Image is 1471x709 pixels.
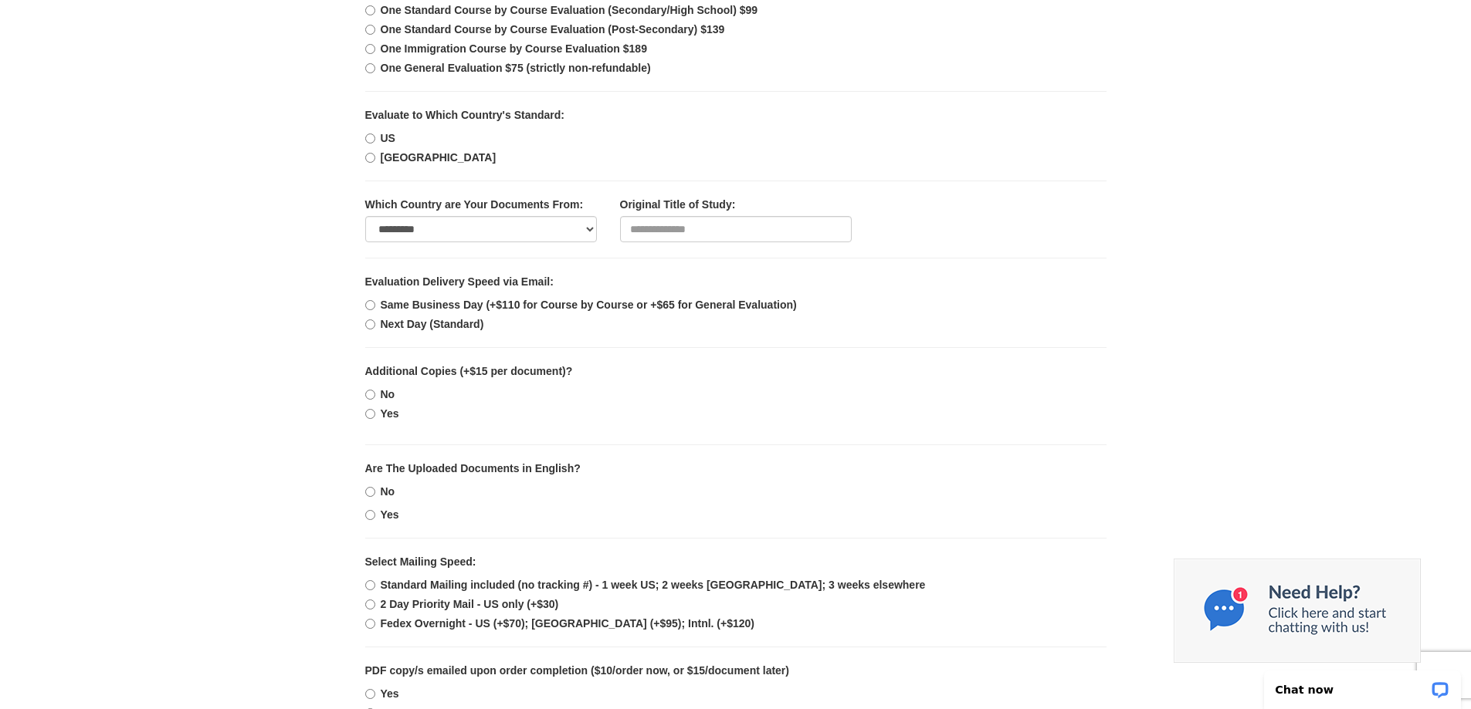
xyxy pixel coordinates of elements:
input: No [365,487,375,497]
input: [GEOGRAPHIC_DATA] [365,153,375,163]
input: No [365,390,375,400]
b: No [381,485,395,498]
input: Yes [365,510,375,520]
b: Select Mailing Speed: [365,555,476,568]
b: Fedex Overnight - US (+$70); [GEOGRAPHIC_DATA] (+$95); Intnl. (+$120) [381,617,755,630]
input: One Immigration Course by Course Evaluation $189 [365,44,375,54]
b: US [381,132,395,144]
b: Are The Uploaded Documents in English? [365,462,581,474]
b: Evaluate to Which Country's Standard: [365,109,564,121]
label: Original Title of Study: [620,197,736,212]
input: Fedex Overnight - US (+$70); [GEOGRAPHIC_DATA] (+$95); Intnl. (+$120) [365,619,375,629]
b: Additional Copies (+$15 per document)? [365,365,573,377]
input: US [365,133,375,143]
b: [GEOGRAPHIC_DATA] [381,151,497,164]
b: 2 Day Priority Mail - US only (+$30) [381,598,559,610]
input: One Standard Course by Course Evaluation (Post-Secondary) $139 [365,25,375,35]
b: Next Day (Standard) [381,318,484,330]
b: One Standard Course by Course Evaluation (Secondary/High School) $99 [381,4,758,16]
input: Same Business Day (+$110 for Course by Course or +$65 for General Evaluation) [365,300,375,310]
b: Yes [381,687,399,700]
img: Chat now [1174,559,1421,663]
b: PDF copy/s emailed upon order completion ($10/order now, or $15/document later) [365,664,789,677]
input: Standard Mailing included (no tracking #) - 1 week US; 2 weeks [GEOGRAPHIC_DATA]; 3 weeks elsewhere [365,580,375,590]
iframe: LiveChat chat widget [1254,660,1471,709]
input: Yes [365,409,375,419]
b: Yes [381,407,399,420]
input: Next Day (Standard) [365,319,375,329]
b: One General Evaluation $75 (strictly non-refundable) [381,62,651,74]
b: No [381,388,395,400]
input: 2 Day Priority Mail - US only (+$30) [365,599,375,609]
b: Evaluation Delivery Speed via Email: [365,275,554,288]
b: One Immigration Course by Course Evaluation $189 [381,42,647,55]
input: One Standard Course by Course Evaluation (Secondary/High School) $99 [365,5,375,15]
b: Yes [381,508,399,521]
label: Which Country are Your Documents From: [365,197,584,212]
b: Standard Mailing included (no tracking #) - 1 week US; 2 weeks [GEOGRAPHIC_DATA]; 3 weeks elsewhere [381,579,926,591]
b: One Standard Course by Course Evaluation (Post-Secondary) $139 [381,23,725,35]
input: Yes [365,689,375,699]
input: One General Evaluation $75 (strictly non-refundable) [365,63,375,73]
b: Same Business Day (+$110 for Course by Course or +$65 for General Evaluation) [381,299,797,311]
